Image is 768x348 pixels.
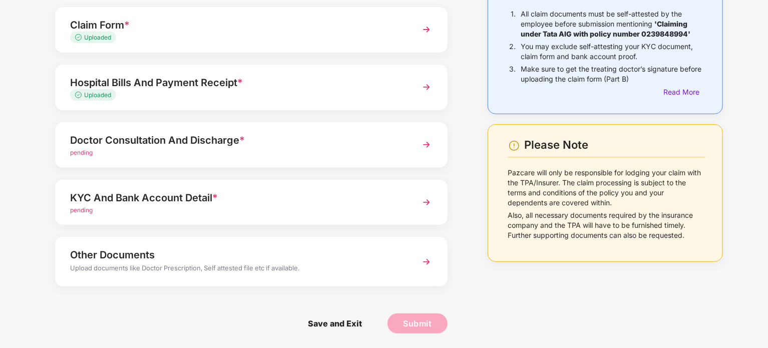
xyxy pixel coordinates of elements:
[70,190,402,206] div: KYC And Bank Account Detail
[508,210,705,240] p: Also, all necessary documents required by the insurance company and the TPA will have to be furni...
[84,91,111,99] span: Uploaded
[388,313,448,333] button: Submit
[663,87,705,98] div: Read More
[75,92,84,98] img: svg+xml;base64,PHN2ZyB4bWxucz0iaHR0cDovL3d3dy53My5vcmcvMjAwMC9zdmciIHdpZHRoPSIxMy4zMzMiIGhlaWdodD...
[511,9,516,39] p: 1.
[298,313,372,333] span: Save and Exit
[70,206,93,214] span: pending
[70,149,93,156] span: pending
[521,42,705,62] p: You may exclude self-attesting your KYC document, claim form and bank account proof.
[508,168,705,208] p: Pazcare will only be responsible for lodging your claim with the TPA/Insurer. The claim processin...
[418,253,436,271] img: svg+xml;base64,PHN2ZyBpZD0iTmV4dCIgeG1sbnM9Imh0dHA6Ly93d3cudzMub3JnLzIwMDAvc3ZnIiB3aWR0aD0iMzYiIG...
[418,136,436,154] img: svg+xml;base64,PHN2ZyBpZD0iTmV4dCIgeG1sbnM9Imh0dHA6Ly93d3cudzMub3JnLzIwMDAvc3ZnIiB3aWR0aD0iMzYiIG...
[84,34,111,41] span: Uploaded
[70,132,402,148] div: Doctor Consultation And Discharge
[418,21,436,39] img: svg+xml;base64,PHN2ZyBpZD0iTmV4dCIgeG1sbnM9Imh0dHA6Ly93d3cudzMub3JnLzIwMDAvc3ZnIiB3aWR0aD0iMzYiIG...
[70,247,402,263] div: Other Documents
[521,9,705,39] p: All claim documents must be self-attested by the employee before submission mentioning
[70,75,402,91] div: Hospital Bills And Payment Receipt
[509,64,516,84] p: 3.
[70,17,402,33] div: Claim Form
[418,193,436,211] img: svg+xml;base64,PHN2ZyBpZD0iTmV4dCIgeG1sbnM9Imh0dHA6Ly93d3cudzMub3JnLzIwMDAvc3ZnIiB3aWR0aD0iMzYiIG...
[525,138,705,152] div: Please Note
[418,78,436,96] img: svg+xml;base64,PHN2ZyBpZD0iTmV4dCIgeG1sbnM9Imh0dHA6Ly93d3cudzMub3JnLzIwMDAvc3ZnIiB3aWR0aD0iMzYiIG...
[508,140,520,152] img: svg+xml;base64,PHN2ZyBpZD0iV2FybmluZ18tXzI0eDI0IiBkYXRhLW5hbWU9Ildhcm5pbmcgLSAyNHgyNCIgeG1sbnM9Im...
[521,64,705,84] p: Make sure to get the treating doctor’s signature before uploading the claim form (Part B)
[509,42,516,62] p: 2.
[75,34,84,41] img: svg+xml;base64,PHN2ZyB4bWxucz0iaHR0cDovL3d3dy53My5vcmcvMjAwMC9zdmciIHdpZHRoPSIxMy4zMzMiIGhlaWdodD...
[70,263,402,276] div: Upload documents like Doctor Prescription, Self attested file etc if available.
